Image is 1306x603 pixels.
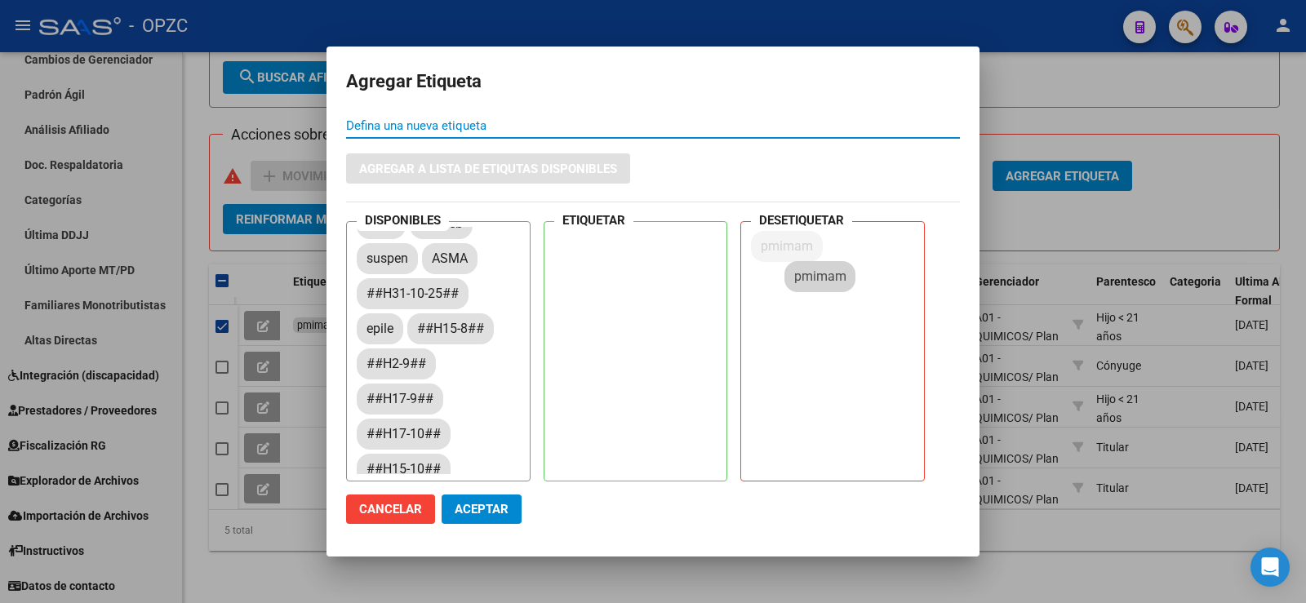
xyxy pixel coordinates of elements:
mat-chip: suspen [357,243,418,274]
h4: DESETIQUETAR [751,210,852,232]
mat-chip: ##H17-9## [357,384,443,415]
button: Aceptar [442,494,522,524]
mat-chip: ##H17-10## [357,419,451,450]
button: Agregar a lista de etiqutas disponibles [346,153,630,184]
mat-chip: epile [357,313,403,344]
div: Open Intercom Messenger [1250,548,1290,587]
mat-chip: ##H2-9## [357,348,436,379]
mat-chip: pmimam [751,231,823,262]
mat-chip: ASMA [422,243,478,274]
span: Agregar a lista de etiqutas disponibles [359,162,617,176]
button: Cancelar [346,494,435,524]
mat-chip: ##H15-8## [407,313,494,344]
h4: ETIQUETAR [554,210,633,232]
mat-chip: ##H31-10-25## [357,278,469,309]
h4: DISPONIBLES [357,210,449,232]
h2: Agregar Etiqueta [346,66,960,97]
mat-chip: ##H15-10## [357,454,451,485]
span: Cancelar [359,502,422,517]
span: Aceptar [455,502,509,517]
